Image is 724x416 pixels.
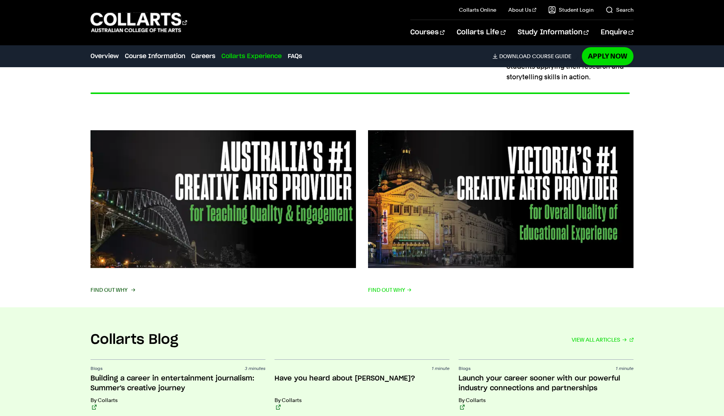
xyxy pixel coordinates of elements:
[432,366,449,371] span: 1 minute
[191,52,215,61] a: Careers
[368,130,633,295] a: Find out why
[601,20,633,45] a: Enquire
[90,366,103,371] span: Blogs
[90,52,119,61] a: Overview
[457,20,505,45] a: Collarts Life
[288,52,302,61] a: FAQs
[459,360,633,410] a: Blogs 1 minute Launch your career sooner with our powerful industry connections and partnerships ...
[275,374,449,393] h3: Have you heard about [PERSON_NAME]?
[548,6,594,14] a: Student Login
[90,374,265,393] h3: Building a career in entertainment journalism: Summer's creative journey
[499,53,531,60] span: Download
[582,47,633,65] a: Apply Now
[459,396,633,404] p: By Collarts
[245,366,265,371] span: 3 minutes
[508,6,536,14] a: About Us
[90,12,187,33] div: Go to homepage
[275,360,449,410] a: 1 minute Have you heard about [PERSON_NAME]? By Collarts
[90,285,134,295] span: Find out why
[606,6,633,14] a: Search
[125,52,185,61] a: Course Information
[90,331,178,348] h2: Collarts Blog
[459,366,471,371] span: Blogs
[275,396,449,404] p: By Collarts
[459,374,633,393] h3: Launch your career sooner with our powerful industry connections and partnerships
[616,366,633,371] span: 1 minute
[368,285,412,295] span: Find out why
[572,334,633,345] a: VIEW ALL ARTICLES
[506,61,634,82] p: Students applying their research and storytelling skills in action.
[90,360,265,410] a: Blogs 3 minutes Building a career in entertainment journalism: Summer's creative journey By Collarts
[518,20,589,45] a: Study Information
[492,53,577,60] a: DownloadCourse Guide
[90,396,265,404] p: By Collarts
[221,52,282,61] a: Collarts Experience
[90,130,356,295] a: Find out why
[459,6,496,14] a: Collarts Online
[410,20,445,45] a: Courses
